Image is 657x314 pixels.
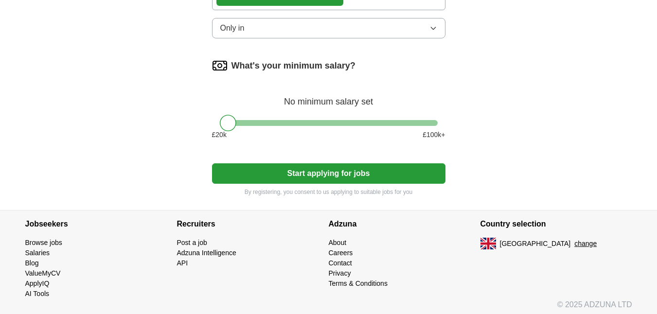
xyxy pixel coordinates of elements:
[329,279,388,287] a: Terms & Conditions
[212,85,445,108] div: No minimum salary set
[177,259,188,267] a: API
[212,163,445,184] button: Start applying for jobs
[329,239,347,246] a: About
[25,269,61,277] a: ValueMyCV
[212,130,227,140] span: £ 20 k
[220,22,245,34] span: Only in
[25,279,50,287] a: ApplyIQ
[212,18,445,38] button: Only in
[177,239,207,246] a: Post a job
[574,239,597,249] button: change
[480,210,632,238] h4: Country selection
[212,188,445,196] p: By registering, you consent to us applying to suitable jobs for you
[329,269,351,277] a: Privacy
[25,249,50,257] a: Salaries
[212,58,228,73] img: salary.png
[25,239,62,246] a: Browse jobs
[329,259,352,267] a: Contact
[423,130,445,140] span: £ 100 k+
[25,290,50,297] a: AI Tools
[500,239,571,249] span: [GEOGRAPHIC_DATA]
[25,259,39,267] a: Blog
[231,59,355,72] label: What's your minimum salary?
[480,238,496,249] img: UK flag
[329,249,353,257] a: Careers
[177,249,236,257] a: Adzuna Intelligence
